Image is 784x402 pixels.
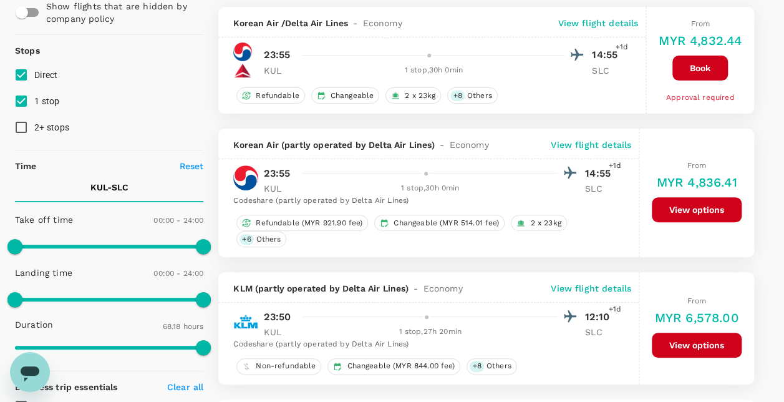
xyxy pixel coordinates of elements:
[251,234,286,245] span: Others
[400,91,440,101] span: 2 x 23kg
[657,172,737,192] h6: MYR 4,836.41
[233,139,435,151] span: Korean Air (partly operated by Delta Air Lines)
[180,160,204,172] p: Reset
[655,308,739,328] h6: MYR 6,578.00
[585,182,616,195] p: SLC
[264,64,295,77] p: KUL
[153,269,203,278] span: 00:00 - 24:00
[34,122,69,132] span: 2+ stops
[592,47,623,62] p: 14:55
[236,358,321,375] div: Non-refundable
[449,139,488,151] span: Economy
[233,309,258,334] img: KL
[302,326,558,338] div: 1 stop , 27h 20min
[482,361,516,371] span: Others
[551,282,631,295] p: View flight details
[233,61,252,80] img: DL
[264,326,295,338] p: KUL
[15,318,53,331] p: Duration
[311,87,380,104] div: Changeable
[609,160,621,172] span: +1d
[233,42,252,61] img: KE
[342,361,460,371] span: Changeable (MYR 844.00 fee)
[511,215,566,231] div: 2 x 23kg
[389,218,504,228] span: Changeable (MYR 514.01 fee)
[236,87,305,104] div: Refundable
[233,338,616,351] div: Codeshare (partly operated by Delta Air Lines)
[233,17,348,29] span: Korean Air / Delta Air Lines
[236,215,368,231] div: Refundable (MYR 921.90 fee)
[233,165,258,190] img: KE
[15,46,40,56] strong: Stops
[15,213,73,226] p: Take off time
[326,91,379,101] span: Changeable
[447,87,497,104] div: +8Others
[264,166,290,181] p: 23:55
[558,17,638,29] p: View flight details
[15,267,72,279] p: Landing time
[659,31,742,51] h6: MYR 4,832.44
[462,91,497,101] span: Others
[264,182,295,195] p: KUL
[423,282,462,295] span: Economy
[153,216,203,225] span: 00:00 - 24:00
[34,96,60,106] span: 1 stop
[374,215,505,231] div: Changeable (MYR 514.01 fee)
[90,181,128,194] p: KUL - SLC
[327,358,460,375] div: Changeable (MYR 844.00 fee)
[167,381,203,393] p: Clear all
[585,310,616,325] p: 12:10
[525,218,566,228] span: 2 x 23kg
[34,70,58,80] span: Direct
[435,139,449,151] span: -
[15,160,37,172] p: Time
[467,358,516,375] div: +8Others
[251,361,321,371] span: Non-refundable
[348,17,362,29] span: -
[264,47,290,62] p: 23:55
[362,17,402,29] span: Economy
[302,64,564,77] div: 1 stop , 30h 0min
[585,166,616,181] p: 14:55
[240,234,253,245] span: + 6
[551,139,631,151] p: View flight details
[233,195,616,207] div: Codeshare (partly operated by Delta Air Lines)
[609,303,621,316] span: +1d
[264,310,291,325] p: 23:50
[10,352,50,392] iframe: Button to launch messaging window
[163,322,204,331] span: 68.18 hours
[592,64,623,77] p: SLC
[652,333,742,358] button: View options
[450,91,464,101] span: + 8
[666,93,735,102] span: Approval required
[15,382,118,392] strong: Business trip essentials
[302,182,558,195] div: 1 stop , 30h 0min
[233,282,409,295] span: KLM (partly operated by Delta Air Lines)
[251,218,367,228] span: Refundable (MYR 921.90 fee)
[470,361,483,371] span: + 8
[251,91,304,101] span: Refundable
[616,41,628,54] span: +1d
[690,19,710,28] span: From
[236,231,286,247] div: +6Others
[585,326,616,338] p: SLC
[687,161,707,170] span: From
[672,56,728,81] button: Book
[687,297,707,305] span: From
[385,87,441,104] div: 2 x 23kg
[409,282,423,295] span: -
[652,197,742,222] button: View options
